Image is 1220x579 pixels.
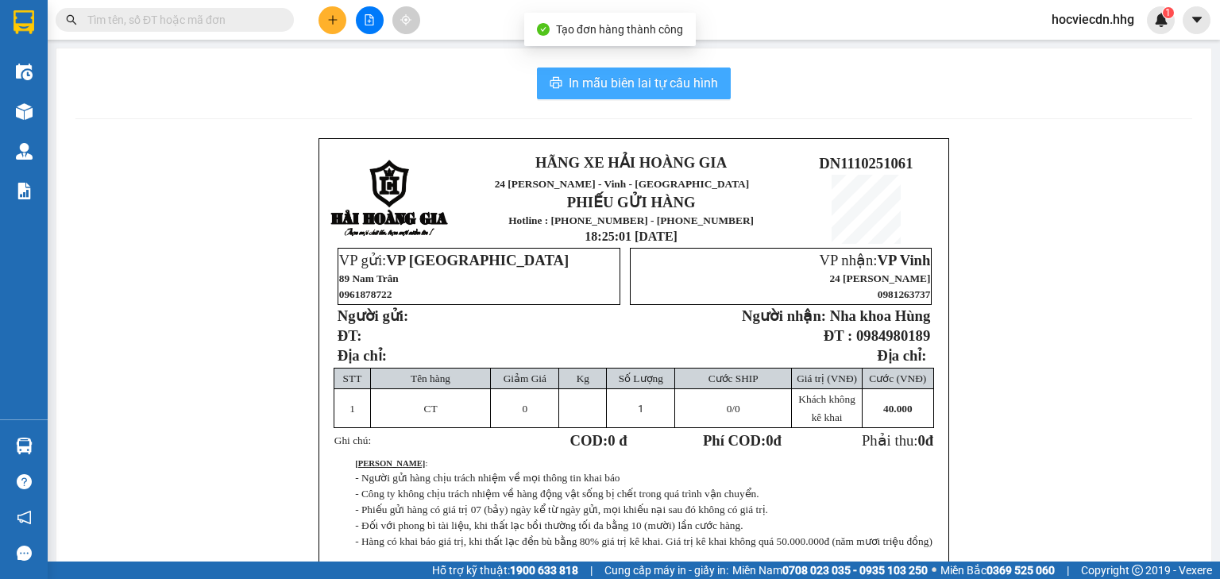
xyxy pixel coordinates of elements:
span: /0 [727,403,740,415]
span: Cung cấp máy in - giấy in: [604,562,728,579]
span: - Phiếu gửi hàng có giá trị 07 (bảy) ngày kể từ ngày gửi, mọi khiếu nại sau đó không có giá trị. [355,504,768,515]
span: ⚪️ [932,567,936,573]
span: DN1110251061 [819,155,913,172]
img: logo-vxr [14,10,34,34]
span: Kg [577,372,589,384]
span: Tên hàng [411,372,450,384]
span: message [17,546,32,561]
span: CT [424,403,438,415]
span: Phải thu: [862,432,933,449]
span: notification [17,510,32,525]
span: aim [400,14,411,25]
img: warehouse-icon [16,103,33,120]
strong: Người gửi: [338,307,408,324]
span: 18:25:01 [DATE] [585,230,678,243]
span: đ [925,432,933,449]
img: warehouse-icon [16,438,33,454]
span: 0 [523,403,528,415]
span: plus [327,14,338,25]
strong: Phí COD: đ [703,432,782,449]
span: search [66,14,77,25]
span: Địa chỉ: [338,347,387,364]
span: 0984980189 [856,327,930,344]
span: 0 [727,403,732,415]
span: Tạo đơn hàng thành công [556,23,683,36]
span: | [1067,562,1069,579]
span: Hỗ trợ kỹ thuật: [432,562,578,579]
button: caret-down [1183,6,1210,34]
strong: Địa chỉ: [877,347,926,364]
img: solution-icon [16,183,33,199]
span: - Đối với phong bì tài liệu, khi thất lạc bồi thường tối đa bằng 10 (mười) lần cước hàng. [355,519,743,531]
img: warehouse-icon [16,143,33,160]
span: VP Vinh [877,252,930,268]
span: 0961878722 [339,288,392,300]
strong: HÃNG XE HẢI HOÀNG GIA [535,154,727,171]
strong: ĐT: [338,327,362,344]
strong: Hotline : [PHONE_NUMBER] - [PHONE_NUMBER] [508,214,754,226]
span: 1 [1165,7,1171,18]
span: 1 [638,403,643,415]
span: In mẫu biên lai tự cấu hình [569,73,718,93]
span: Cước (VNĐ) [869,372,926,384]
strong: 1900 633 818 [510,564,578,577]
button: printerIn mẫu biên lai tự cấu hình [537,68,731,99]
strong: PHIẾU GỬI HÀNG [567,194,696,210]
span: - Công ty không chịu trách nhiệm về hàng động vật sống bị chết trong quá trình vận chuyển. [355,488,759,500]
span: VP [GEOGRAPHIC_DATA] [386,252,569,268]
strong: 0369 525 060 [986,564,1055,577]
span: Nha khoa Hùng [830,307,931,324]
span: | [590,562,593,579]
span: Giá trị (VNĐ) [797,372,857,384]
span: - Hàng có khai báo giá trị, khi thất lạc đền bù bằng 80% giá trị kê khai. Giá trị kê khai không q... [355,535,932,547]
button: file-add [356,6,384,34]
strong: COD: [570,432,627,449]
span: VP nhận: [819,252,930,268]
strong: 0708 023 035 - 0935 103 250 [782,564,928,577]
span: Giảm Giá [504,372,546,384]
span: VP gửi: [339,252,569,268]
span: 1 [349,403,355,415]
span: 0981263737 [878,288,931,300]
span: copyright [1132,565,1143,576]
img: logo [330,160,450,238]
strong: ĐT : [824,327,852,344]
span: STT [343,372,362,384]
img: warehouse-icon [16,64,33,80]
span: Ghi chú: [334,434,371,446]
span: caret-down [1190,13,1204,27]
span: Số Lượng [619,372,663,384]
button: plus [319,6,346,34]
strong: Người nhận: [742,307,826,324]
span: 24 [PERSON_NAME] - Vinh - [GEOGRAPHIC_DATA] [495,178,750,190]
span: 24 [PERSON_NAME] [829,272,930,284]
span: Khách không kê khai [798,393,855,423]
span: 40.000 [883,403,913,415]
span: 89 Nam Trân [339,272,399,284]
span: Miền Bắc [940,562,1055,579]
span: hocviecdn.hhg [1039,10,1147,29]
sup: 1 [1163,7,1174,18]
span: 0 đ [608,432,627,449]
span: - Người gửi hàng chịu trách nhiệm về mọi thông tin khai báo [355,472,620,484]
span: printer [550,76,562,91]
span: file-add [364,14,375,25]
span: 0 [766,432,773,449]
img: icon-new-feature [1154,13,1168,27]
span: : [355,459,427,468]
span: check-circle [537,23,550,36]
span: question-circle [17,474,32,489]
span: 0 [917,432,925,449]
input: Tìm tên, số ĐT hoặc mã đơn [87,11,275,29]
strong: [PERSON_NAME] [355,459,425,468]
span: Miền Nam [732,562,928,579]
button: aim [392,6,420,34]
span: Cước SHIP [708,372,759,384]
